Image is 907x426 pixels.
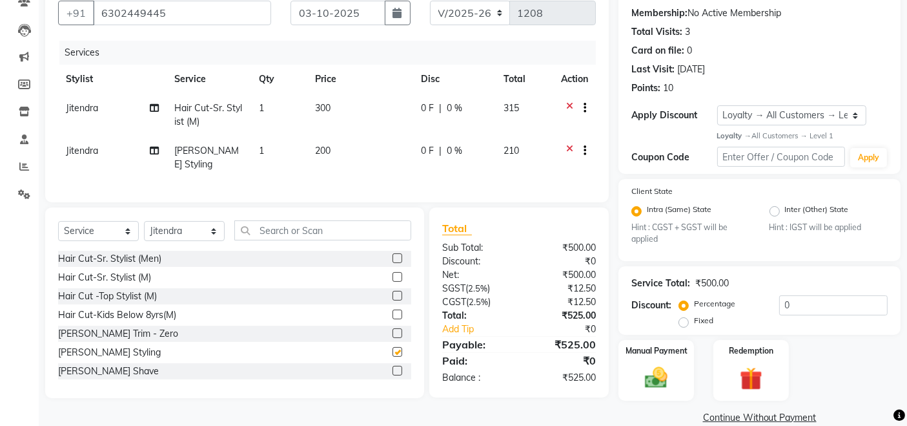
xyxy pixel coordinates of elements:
[717,131,751,140] strong: Loyalty →
[717,147,845,167] input: Enter Offer / Coupon Code
[93,1,271,25] input: Search by Name/Mobile/Email/Code
[66,102,98,114] span: Jitendra
[534,323,606,336] div: ₹0
[519,371,606,385] div: ₹525.00
[439,101,442,115] span: |
[785,204,849,219] label: Inter (Other) State
[442,282,465,294] span: SGST
[433,241,519,255] div: Sub Total:
[519,309,606,323] div: ₹525.00
[553,65,596,94] th: Action
[439,144,442,158] span: |
[631,6,688,20] div: Membership:
[259,102,264,114] span: 1
[433,295,519,309] div: ( )
[631,222,749,246] small: Hint : CGST + SGST will be applied
[519,337,606,352] div: ₹525.00
[315,145,331,156] span: 200
[631,63,675,76] div: Last Visit:
[729,345,773,357] label: Redemption
[442,222,472,235] span: Total
[433,309,519,323] div: Total:
[58,65,167,94] th: Stylist
[694,298,735,310] label: Percentage
[685,25,690,39] div: 3
[433,268,519,282] div: Net:
[58,327,178,341] div: [PERSON_NAME] Trim - Zero
[433,337,519,352] div: Payable:
[519,353,606,368] div: ₹0
[447,144,462,158] span: 0 %
[433,323,533,336] a: Add Tip
[58,290,157,303] div: Hair Cut -Top Stylist (M)
[663,81,673,95] div: 10
[58,1,94,25] button: +91
[631,25,682,39] div: Total Visits:
[631,6,888,20] div: No Active Membership
[769,222,888,233] small: Hint : IGST will be applied
[421,101,434,115] span: 0 F
[496,65,553,94] th: Total
[447,101,462,115] span: 0 %
[631,186,673,197] label: Client State
[519,282,606,295] div: ₹12.50
[421,144,434,158] span: 0 F
[58,346,161,359] div: [PERSON_NAME] Styling
[631,151,717,164] div: Coupon Code
[519,268,606,282] div: ₹500.00
[413,65,496,94] th: Disc
[59,41,606,65] div: Services
[638,365,675,391] img: _cash.svg
[717,131,888,142] div: All Customers → Level 1
[519,295,606,309] div: ₹12.50
[469,297,488,307] span: 2.5%
[315,102,331,114] span: 300
[695,277,729,290] div: ₹500.00
[66,145,98,156] span: Jitendra
[647,204,711,219] label: Intra (Same) State
[519,241,606,255] div: ₹500.00
[631,299,671,312] div: Discount:
[468,283,487,293] span: 2.5%
[433,371,519,385] div: Balance :
[58,308,176,322] div: Hair Cut-Kids Below 8yrs(M)
[504,145,519,156] span: 210
[631,277,690,290] div: Service Total:
[174,102,242,127] span: Hair Cut-Sr. Stylist (M)
[307,65,413,94] th: Price
[733,365,769,393] img: _gift.svg
[259,145,264,156] span: 1
[626,345,688,357] label: Manual Payment
[687,44,692,58] div: 0
[677,63,705,76] div: [DATE]
[850,148,887,167] button: Apply
[631,109,717,122] div: Apply Discount
[174,145,239,170] span: [PERSON_NAME] Styling
[58,271,151,284] div: Hair Cut-Sr. Stylist (M)
[631,81,660,95] div: Points:
[621,411,898,425] a: Continue Without Payment
[433,282,519,295] div: ( )
[58,252,161,266] div: Hair Cut-Sr. Stylist (Men)
[433,353,519,368] div: Paid:
[519,255,606,268] div: ₹0
[433,255,519,268] div: Discount:
[442,296,466,308] span: CGST
[167,65,251,94] th: Service
[504,102,519,114] span: 315
[58,365,159,378] div: [PERSON_NAME] Shave
[251,65,307,94] th: Qty
[694,315,713,326] label: Fixed
[631,44,684,58] div: Card on file:
[234,220,411,240] input: Search or Scan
